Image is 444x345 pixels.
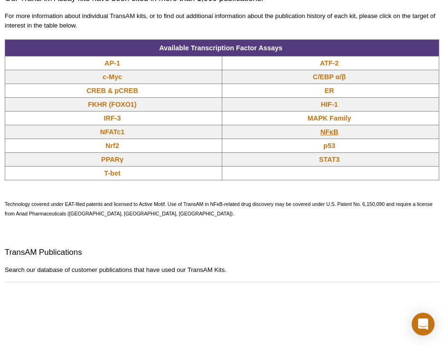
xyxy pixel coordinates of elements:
a: HIF-1 [321,100,338,109]
p: Search our database of customer publications that have used our TransAM Kits. [5,265,439,275]
a: MAPK Family [308,113,351,123]
a: Nrf2 [105,141,119,150]
a: NFATc1 [100,127,124,137]
span: Technology covered under EAT-filed patents and licensed to Active Motif. Use of TransAM in NFκB-r... [5,201,433,216]
a: T-bet [104,168,120,178]
span: Available Transcription Factor Assays [159,44,283,52]
h2: TransAM Publications [5,247,439,258]
a: p53 [323,141,335,150]
a: ER [325,86,334,95]
p: For more information about individual TransAM kits, or to find out additional information about t... [5,11,439,30]
a: AP-1 [104,58,120,68]
a: PPARγ [101,155,123,164]
a: NFκB [321,127,339,137]
a: FKHR (FOXO1) [88,100,136,109]
a: C/EBP α/β [313,72,346,82]
a: STAT3 [319,155,340,164]
a: CREB & pCREB [86,86,138,95]
div: Open Intercom Messenger [412,313,435,336]
a: ATF-2 [320,58,339,68]
a: c-Myc [103,72,122,82]
a: IRF-3 [104,113,121,123]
